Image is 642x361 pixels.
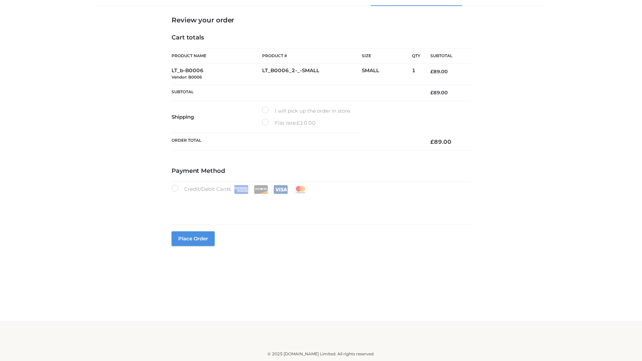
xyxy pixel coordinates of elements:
label: I will pick up the order in store. [262,107,351,115]
h4: Payment Method [172,167,470,175]
th: Size [362,48,409,64]
th: Subtotal [172,84,420,101]
th: Subtotal [420,48,470,64]
img: Visa [274,185,288,194]
td: 1 [412,64,420,85]
h3: Review your order [172,16,470,24]
th: Shipping [172,101,262,133]
span: £ [430,69,433,75]
button: Place order [172,231,215,246]
h4: Cart totals [172,34,470,41]
img: Discover [254,185,268,194]
img: Amex [234,185,248,194]
label: Credit/Debit Cards [172,185,308,194]
span: £ [430,138,434,145]
th: Product Name [172,48,262,64]
th: Qty [412,48,420,64]
img: Mastercard [293,185,308,194]
div: © 2025 [DOMAIN_NAME] Limited. All rights reserved. [99,351,543,357]
td: LT_b-B0006 [172,64,262,85]
bdi: 89.00 [430,69,448,75]
iframe: Secure payment input frame [170,193,469,217]
span: £ [430,90,433,96]
small: Vendor: B0006 [172,75,202,80]
label: Flat rate: [262,119,316,127]
bdi: 10.00 [297,120,316,126]
bdi: 89.00 [430,138,451,145]
th: Product # [262,48,362,64]
td: SMALL [362,64,412,85]
td: LT_B0006_2-_-SMALL [262,64,362,85]
bdi: 89.00 [430,90,448,96]
span: £ [297,120,300,126]
th: Order Total [172,133,420,151]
